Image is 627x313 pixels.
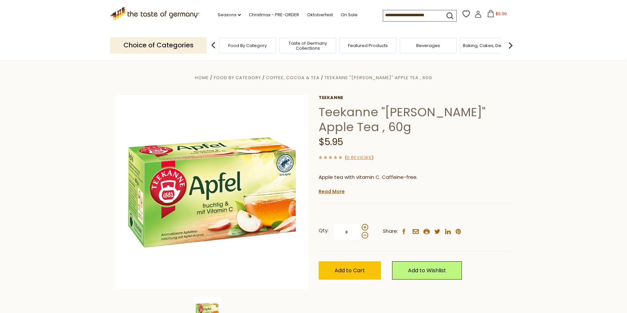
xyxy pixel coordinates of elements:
img: next arrow [504,39,517,52]
a: Baking, Cakes, Desserts [463,43,514,48]
a: Coffee, Cocoa & Tea [266,75,320,81]
span: ( ) [345,154,374,161]
a: Add to Wishlist [392,261,462,280]
a: Taste of Germany Collections [281,41,334,51]
a: Christmas - PRE-ORDER [249,11,299,19]
a: 0 Reviews [347,154,372,161]
button: $0.00 [483,10,511,20]
img: previous arrow [207,39,220,52]
input: Qty: [333,223,360,241]
a: Oktoberfest [307,11,333,19]
a: Featured Products [348,43,388,48]
span: Share: [383,227,398,235]
img: Teekanne Apfel Tea [115,95,309,289]
button: Add to Cart [319,261,381,280]
a: On Sale [341,11,358,19]
a: Teekanne "[PERSON_NAME]" Apple Tea , 60g [325,75,432,81]
a: Food By Category [214,75,261,81]
p: Apple tea with vitamin C. Caffeine-free. [319,173,512,182]
a: Seasons [218,11,241,19]
a: Food By Category [228,43,267,48]
a: Read More [319,188,345,195]
p: Choice of Categories [110,37,207,53]
span: Add to Cart [335,267,365,274]
a: Beverages [416,43,440,48]
h1: Teekanne "[PERSON_NAME]" Apple Tea , 60g [319,105,512,134]
span: $0.00 [496,11,507,17]
span: $5.95 [319,135,343,148]
a: Teekanne [319,95,512,100]
strong: Qty: [319,227,329,235]
a: Home [195,75,209,81]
